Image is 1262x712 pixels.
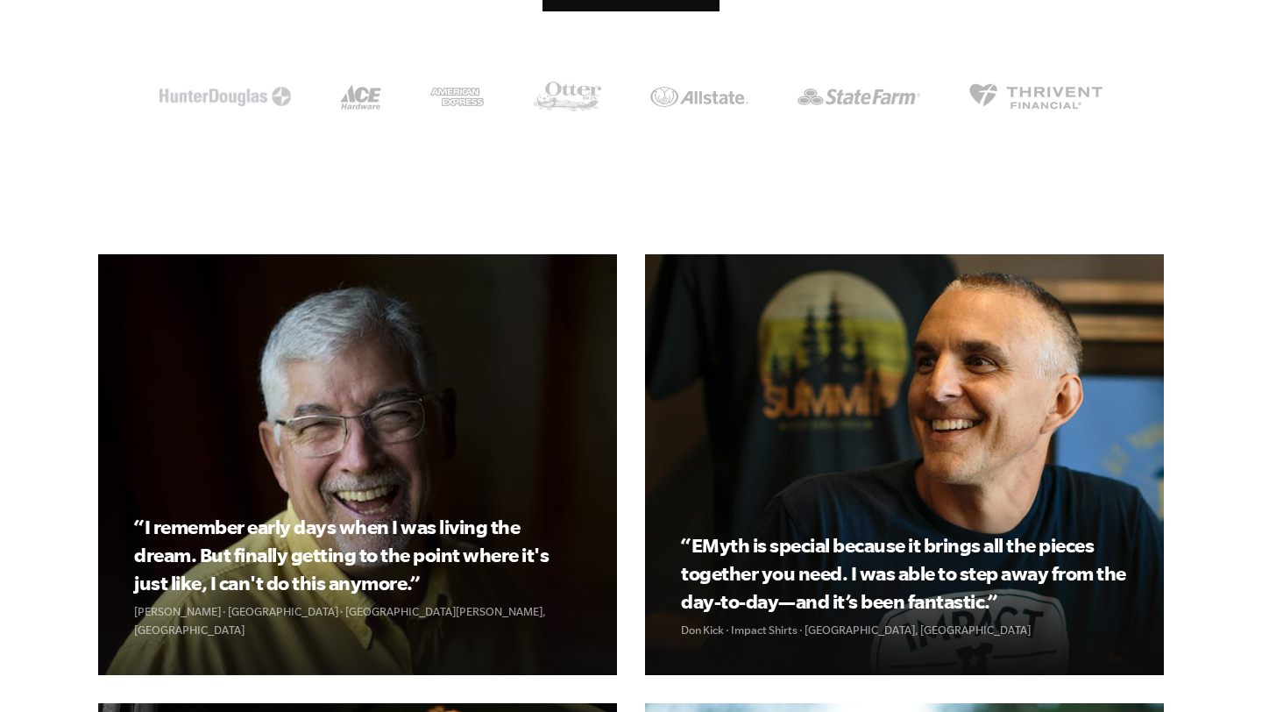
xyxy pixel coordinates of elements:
img: American Express Logo [430,88,484,106]
h3: “EMyth is special because it brings all the pieces together you need. I was able to step away fro... [681,531,1127,616]
h3: “I remember early days when I was living the dream. But finally getting to the point where it's j... [134,513,580,597]
img: OtterBox Logo [533,82,601,111]
img: Ace Harware Logo [340,84,381,110]
iframe: Chat Widget [1174,628,1262,712]
img: McDonalds Logo [160,87,291,106]
a: Play Video “EMyth is special because it brings all the pieces together you need. I was able to st... [645,254,1164,675]
p: Don Kick · Impact Shirts · [GEOGRAPHIC_DATA], [GEOGRAPHIC_DATA] [681,621,1127,639]
a: Play Video “I remember early days when I was living the dream. But finally getting to the point w... [98,254,617,675]
img: Thrivent Financial Logo [969,83,1103,110]
p: [PERSON_NAME] · [GEOGRAPHIC_DATA] · [GEOGRAPHIC_DATA][PERSON_NAME], [GEOGRAPHIC_DATA] [134,602,580,639]
img: State Farm Logo [798,89,920,105]
img: Allstate Logo [650,87,748,107]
